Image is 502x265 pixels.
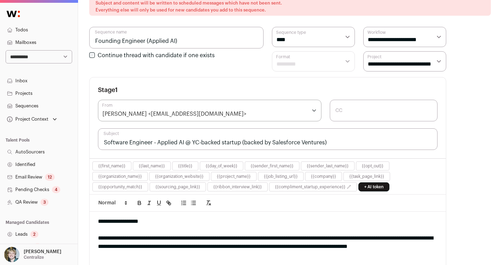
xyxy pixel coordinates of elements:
button: {{task_page_link}} [349,174,384,179]
button: {{project_name}} [217,174,251,179]
button: {{sender_first_name}} [251,163,294,169]
h3: Stage [98,86,118,94]
input: Sequence name [89,27,264,48]
button: {{sender_last_name}} [307,163,349,169]
button: Open dropdown [6,114,58,124]
p: Centralize [24,255,44,260]
p: [PERSON_NAME] [24,249,61,255]
button: {{ribbon_interview_link}} [213,184,262,190]
input: Subject [98,128,438,150]
a: + AI token [358,182,389,191]
button: {{day_of_week}} [206,163,237,169]
label: Continue thread with candidate if one exists [98,53,215,58]
button: {{opt_out}} [362,163,383,169]
div: 2 [33,243,41,250]
button: {{job_listing_url}} [264,174,298,179]
button: Open dropdown [3,247,63,262]
img: 6494470-medium_jpg [4,247,20,262]
span: 1 [115,87,118,93]
button: {{sourcing_page_link}} [155,184,200,190]
button: {{organization_name}} [98,174,142,179]
button: {{organization_website}} [155,174,204,179]
div: 12 [45,174,55,181]
button: {{title}} [178,163,192,169]
div: [PERSON_NAME] <[EMAIL_ADDRESS][DOMAIN_NAME]> [102,110,246,118]
input: CC [330,100,438,121]
button: {{opportunity_match}} [98,184,142,190]
div: 3 [40,199,48,206]
div: 2 [30,231,38,238]
div: 4 [52,186,60,193]
button: {{last_name}} [139,163,165,169]
button: {{first_name}} [98,163,125,169]
img: Wellfound [3,7,24,21]
button: {{compliment_startup_experience}} [275,184,345,190]
button: {{company}} [311,174,336,179]
div: Project Context [6,116,48,122]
